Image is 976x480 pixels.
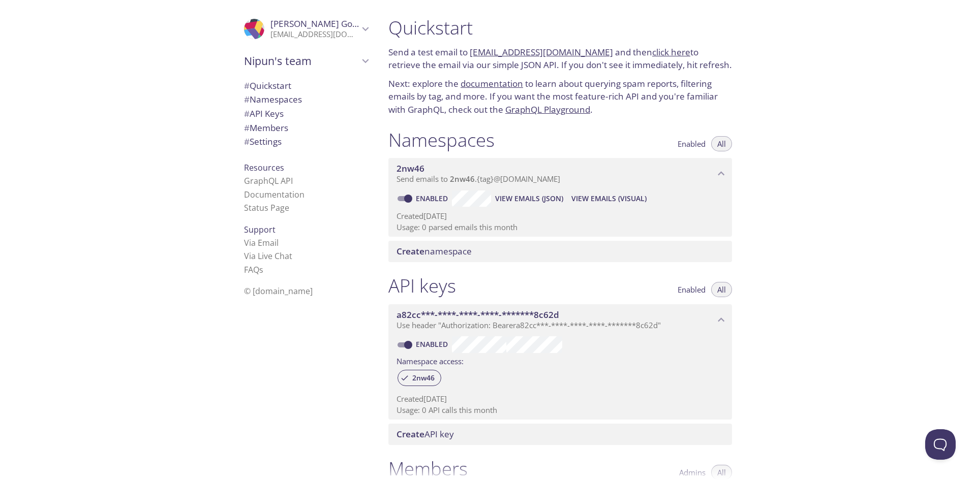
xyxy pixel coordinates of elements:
[396,394,724,404] p: Created [DATE]
[236,48,376,74] div: Nipun's team
[388,424,732,445] div: Create API Key
[259,264,263,275] span: s
[236,12,376,46] div: Nipun Golconda
[244,80,291,91] span: Quickstart
[711,136,732,151] button: All
[270,29,359,40] p: [EMAIL_ADDRESS][DOMAIN_NAME]
[244,108,250,119] span: #
[244,175,293,186] a: GraphQL API
[244,264,263,275] a: FAQ
[388,158,732,189] div: 2nw46 namespace
[396,163,424,174] span: 2nw46
[244,237,279,248] a: Via Email
[388,77,732,116] p: Next: explore the to learn about querying spam reports, filtering emails by tag, and more. If you...
[388,129,495,151] h1: Namespaces
[244,80,250,91] span: #
[711,282,732,297] button: All
[396,353,464,368] label: Namespace access:
[244,122,288,134] span: Members
[396,222,724,233] p: Usage: 0 parsed emails this month
[244,285,313,297] span: © [DOMAIN_NAME]
[236,135,376,149] div: Team Settings
[672,136,712,151] button: Enabled
[495,193,563,205] span: View Emails (JSON)
[396,405,724,415] p: Usage: 0 API calls this month
[396,211,724,221] p: Created [DATE]
[571,193,647,205] span: View Emails (Visual)
[244,202,289,213] a: Status Page
[396,174,560,184] span: Send emails to . {tag} @[DOMAIN_NAME]
[244,93,302,105] span: Namespaces
[396,428,424,440] span: Create
[244,162,284,173] span: Resources
[414,194,452,203] a: Enabled
[406,373,441,382] span: 2nw46
[388,457,468,480] h1: Members
[244,93,250,105] span: #
[244,136,250,147] span: #
[398,370,441,386] div: 2nw46
[270,18,379,29] span: [PERSON_NAME] Golconda
[461,78,523,89] a: documentation
[414,339,452,349] a: Enabled
[388,241,732,262] div: Create namespace
[388,16,732,39] h1: Quickstart
[450,174,475,184] span: 2nw46
[244,189,304,200] a: Documentation
[396,245,424,257] span: Create
[388,274,456,297] h1: API keys
[244,136,282,147] span: Settings
[672,282,712,297] button: Enabled
[491,190,567,207] button: View Emails (JSON)
[652,46,690,58] a: click here
[396,428,454,440] span: API key
[470,46,613,58] a: [EMAIL_ADDRESS][DOMAIN_NAME]
[236,121,376,135] div: Members
[244,108,284,119] span: API Keys
[505,104,590,115] a: GraphQL Playground
[244,250,292,262] a: Via Live Chat
[244,224,276,235] span: Support
[236,107,376,121] div: API Keys
[244,54,359,68] span: Nipun's team
[388,46,732,72] p: Send a test email to and then to retrieve the email via our simple JSON API. If you don't see it ...
[244,122,250,134] span: #
[236,92,376,107] div: Namespaces
[396,245,472,257] span: namespace
[925,429,956,460] iframe: Help Scout Beacon - Open
[567,190,651,207] button: View Emails (Visual)
[236,79,376,93] div: Quickstart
